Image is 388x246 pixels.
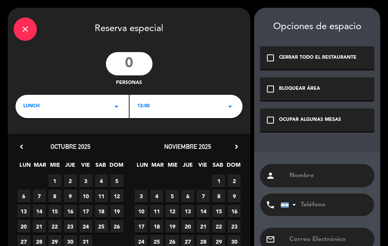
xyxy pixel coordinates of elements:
[227,161,239,173] span: DOM
[281,194,299,216] div: Argentina: +54
[197,220,210,233] span: 21
[212,174,225,187] span: 1
[95,220,108,233] span: 25
[281,194,366,216] input: Teléfono
[95,174,108,187] span: 4
[64,174,77,187] span: 2
[228,220,241,233] span: 23
[17,143,26,151] i: chevron_left
[116,79,142,87] span: personas
[136,161,149,173] span: LUN
[211,161,224,173] span: SAB
[80,174,92,187] span: 3
[17,205,30,218] span: 13
[64,161,77,173] span: JUE
[164,143,211,150] span: noviembre 2025
[228,174,241,187] span: 2
[135,220,147,233] span: 17
[137,103,150,110] span: 12:00
[48,205,61,218] span: 15
[33,205,46,218] span: 14
[181,220,194,233] span: 20
[150,190,163,202] span: 4
[80,205,92,218] span: 17
[151,161,164,173] span: MAR
[111,190,123,202] span: 12
[166,220,178,233] span: 19
[150,205,163,218] span: 11
[64,205,77,218] span: 16
[181,161,194,173] span: JUE
[34,161,47,173] span: MAR
[266,115,275,125] i: check_box_outline_blank
[80,220,92,233] span: 24
[23,103,40,110] span: LUNCH
[150,220,163,233] span: 18
[79,161,92,173] span: VIE
[181,205,194,218] span: 13
[212,190,225,202] span: 8
[289,170,369,181] input: Nombre
[266,84,275,94] i: check_box_outline_blank
[33,220,46,233] span: 21
[135,205,147,218] span: 10
[196,161,209,173] span: VIE
[166,205,178,218] span: 12
[50,143,90,150] span: octubre 2025
[109,161,122,173] span: DOM
[95,190,108,202] span: 11
[166,190,178,202] span: 5
[94,161,107,173] span: SAB
[111,174,123,187] span: 5
[49,161,62,173] span: MIE
[212,205,225,218] span: 15
[279,85,320,93] div: BLOQUEAR ÁREA
[95,205,108,218] span: 18
[228,190,241,202] span: 9
[8,8,250,48] div: Reserva especial
[48,190,61,202] span: 8
[80,190,92,202] span: 10
[289,234,369,245] input: Correo Electrónico
[17,190,30,202] span: 6
[197,205,210,218] span: 14
[106,52,152,75] input: 0
[48,220,61,233] span: 22
[181,190,194,202] span: 6
[279,54,357,62] div: CERRAR TODO EL RESTAURANTE
[166,161,179,173] span: MIE
[21,24,30,34] i: close
[48,174,61,187] span: 1
[279,116,341,124] div: OCUPAR ALGUNAS MESAS
[111,205,123,218] span: 19
[64,220,77,233] span: 23
[197,190,210,202] span: 7
[17,220,30,233] span: 20
[232,143,241,151] i: chevron_right
[266,200,275,209] i: phone
[228,205,241,218] span: 16
[225,102,235,111] i: arrow_drop_down
[135,190,147,202] span: 3
[266,235,275,244] i: email
[33,190,46,202] span: 7
[111,220,123,233] span: 26
[64,190,77,202] span: 9
[212,220,225,233] span: 22
[112,102,121,111] i: arrow_drop_down
[266,171,275,180] i: person
[19,161,31,173] span: LUN
[266,53,275,63] i: check_box_outline_blank
[260,21,374,33] div: Opciones de espacio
